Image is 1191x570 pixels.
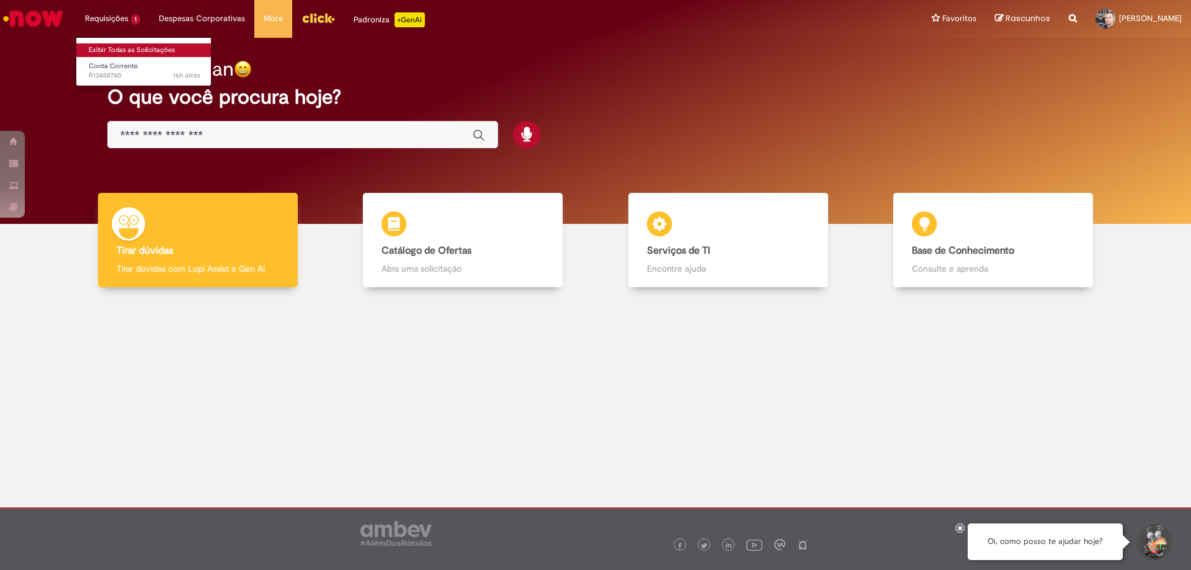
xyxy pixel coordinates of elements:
[381,244,471,257] b: Catálogo de Ofertas
[85,12,128,25] span: Requisições
[234,60,252,78] img: happy-face.png
[968,523,1123,560] div: Oi, como posso te ajudar hoje?
[1135,523,1172,561] button: Iniciar Conversa de Suporte
[912,262,1074,275] p: Consulte e aprenda
[677,543,683,549] img: logo_footer_facebook.png
[331,193,596,288] a: Catálogo de Ofertas Abra uma solicitação
[1119,13,1182,24] span: [PERSON_NAME]
[595,193,861,288] a: Serviços de TI Encontre ajuda
[264,12,283,25] span: More
[76,43,213,57] a: Exibir Todas as Solicitações
[131,14,140,25] span: 1
[173,71,200,80] span: 16h atrás
[301,9,335,27] img: click_logo_yellow_360x200.png
[89,61,138,71] span: Conta Corrente
[861,193,1126,288] a: Base de Conhecimento Consulte e aprenda
[354,12,425,27] div: Padroniza
[395,12,425,27] p: +GenAi
[381,262,544,275] p: Abra uma solicitação
[912,244,1014,257] b: Base de Conhecimento
[360,521,432,546] img: logo_footer_ambev_rotulo_gray.png
[117,262,279,275] p: Tirar dúvidas com Lupi Assist e Gen Ai
[647,244,710,257] b: Serviços de TI
[1,6,65,31] img: ServiceNow
[797,539,808,550] img: logo_footer_naosei.png
[774,539,785,550] img: logo_footer_workplace.png
[1006,12,1050,24] span: Rascunhos
[701,543,707,549] img: logo_footer_twitter.png
[76,60,213,82] a: Aberto R13458740 : Conta Corrente
[746,537,762,553] img: logo_footer_youtube.png
[107,86,1084,108] h2: O que você procura hoje?
[65,193,331,288] a: Tirar dúvidas Tirar dúvidas com Lupi Assist e Gen Ai
[173,71,200,80] time: 28/08/2025 15:35:24
[76,37,212,86] ul: Requisições
[159,12,245,25] span: Despesas Corporativas
[89,71,200,81] span: R13458740
[995,13,1050,25] a: Rascunhos
[726,542,732,550] img: logo_footer_linkedin.png
[942,12,976,25] span: Favoritos
[647,262,810,275] p: Encontre ajuda
[117,244,173,257] b: Tirar dúvidas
